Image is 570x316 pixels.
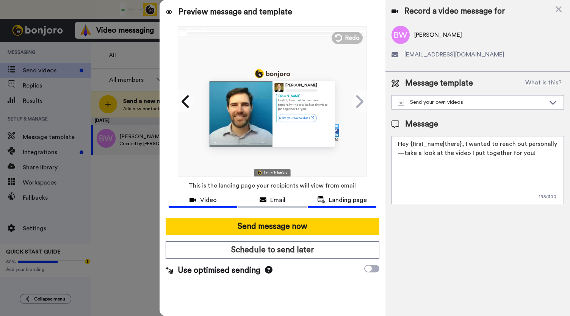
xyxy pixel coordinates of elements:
[405,78,473,89] span: Message template
[255,69,290,78] img: logo_full.png
[178,265,260,276] span: Use optimised sending
[329,196,367,205] span: Landing page
[285,83,317,88] div: [PERSON_NAME]
[405,119,438,130] span: Message
[523,78,564,89] button: What is this?
[189,177,356,194] span: This is the landing page your recipients will view from email
[200,196,217,205] span: Video
[274,83,283,92] img: Profile Image
[258,171,262,175] img: Bonjoro Logo
[277,171,287,174] div: bonjoro
[210,139,272,146] img: player-controls-full.svg
[398,99,545,106] div: Send your own videos
[166,218,379,235] button: Send message now
[264,171,276,174] div: Sent with
[278,98,332,111] p: Hey Bill , I wanted to reach out personally—take a look at the video I put together for you!
[270,196,285,205] span: Email
[276,94,332,98] div: [PERSON_NAME]
[391,136,564,204] textarea: Hey {first_name|there}, I wanted to reach out personally—take a look at the video I put together ...
[278,114,317,122] a: Send your own videos
[166,241,379,259] button: Schedule to send later
[398,100,404,106] img: demo-template.svg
